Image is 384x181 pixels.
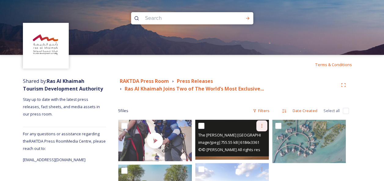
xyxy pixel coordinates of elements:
[290,105,320,117] div: Date Created
[125,85,264,92] strong: Ras Al Khaimah Joins Two of The World’s Most Exclusive...
[142,12,226,25] input: Search
[250,105,272,117] div: Filters
[23,97,101,117] span: Stay up to date with the latest press releases, fact sheets, and media assets in our press room.
[315,62,352,67] span: Terms & Conditions
[198,132,365,138] span: The [PERSON_NAME] [GEOGRAPHIC_DATA], [GEOGRAPHIC_DATA] Signature Villa Exterior.jpg
[177,78,213,84] strong: Press Releases
[118,120,192,161] img: thumbnail
[24,24,68,68] img: Logo_RAKTDA_RGB-01.png
[120,78,169,84] strong: RAKTDA Press Room
[272,120,346,163] img: Anantara Mina Al Arab Ras Al Khaimah Resort Guest Room Over Water Pool Villa Aerial.tif
[118,108,128,114] span: 5 file s
[23,131,106,151] span: For any questions or assistance regarding the RAKTDA Press Room Media Centre, please reach out to:
[23,78,103,92] strong: Ras Al Khaimah Tourism Development Authority
[23,78,103,92] span: Shared by:
[23,157,86,162] span: [EMAIL_ADDRESS][DOMAIN_NAME]
[324,108,340,114] span: Select all
[315,61,361,68] a: Terms & Conditions
[198,140,259,145] span: image/jpeg | 755.55 kB | 6184 x 3361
